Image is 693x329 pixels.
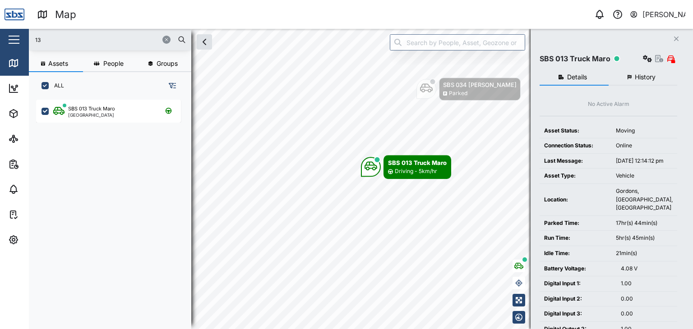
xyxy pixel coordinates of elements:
div: Digital Input 3: [544,310,612,318]
div: SBS 034 [PERSON_NAME] [443,80,517,89]
div: [DATE] 12:14:12 pm [616,157,673,165]
div: Map marker [361,155,451,179]
button: [PERSON_NAME] [629,8,686,21]
div: Parked [449,89,467,98]
div: Digital Input 2: [544,295,612,303]
img: Main Logo [5,5,24,24]
canvas: Map [29,29,693,329]
div: Online [616,142,673,150]
input: Search by People, Asset, Geozone or Place [390,34,525,50]
div: Vehicle [616,172,673,180]
div: Battery Voltage: [544,265,612,273]
div: 17hr(s) 44min(s) [616,219,673,228]
div: Asset Type: [544,172,607,180]
div: Dashboard [23,83,64,93]
div: No Active Alarm [588,100,629,109]
div: Settings [23,235,55,245]
div: SBS 013 Truck Maro [68,105,115,113]
div: Last Message: [544,157,607,165]
div: SBS 013 Truck Maro [388,158,447,167]
div: Idle Time: [544,249,607,258]
div: 21min(s) [616,249,673,258]
div: 0.00 [621,295,673,303]
div: Map marker [416,78,521,101]
div: 0.00 [621,310,673,318]
div: Parked Time: [544,219,607,228]
div: 4.08 V [621,265,673,273]
div: [PERSON_NAME] [642,9,686,20]
div: Alarms [23,184,51,194]
div: [GEOGRAPHIC_DATA] [68,113,115,117]
div: Run Time: [544,234,607,242]
div: 5hr(s) 45min(s) [616,234,673,242]
div: Moving [616,127,673,135]
label: ALL [49,82,64,89]
span: People [103,60,124,67]
div: SBS 013 Truck Maro [540,53,610,64]
span: History [635,74,656,80]
div: Assets [23,109,51,119]
div: Map [55,7,76,23]
span: Groups [157,60,178,67]
div: Map [23,58,44,68]
span: Details [567,74,587,80]
div: Sites [23,134,45,144]
div: Driving - 5km/hr [395,167,437,176]
div: grid [36,96,191,322]
span: Assets [48,60,68,67]
div: Reports [23,159,54,169]
div: Connection Status: [544,142,607,150]
div: Digital Input 1: [544,279,612,288]
div: Tasks [23,210,48,219]
div: Location: [544,196,607,204]
div: Asset Status: [544,127,607,135]
input: Search assets or drivers [34,33,186,46]
div: 1.00 [621,279,673,288]
div: Gordons, [GEOGRAPHIC_DATA], [GEOGRAPHIC_DATA] [616,187,673,212]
